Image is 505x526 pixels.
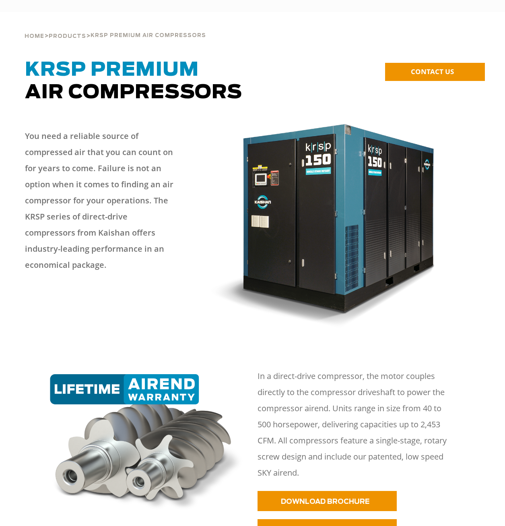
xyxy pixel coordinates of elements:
[25,32,44,39] a: Home
[281,498,369,505] span: DOWNLOAD BROCHURE
[91,33,206,38] span: krsp premium air compressors
[49,34,86,39] span: Products
[25,34,44,39] span: Home
[385,63,485,81] a: CONTACT US
[25,12,206,43] div: > >
[258,368,453,481] p: In a direct-drive compressor, the motor couples directly to the compressor driveshaft to power th...
[49,32,86,39] a: Products
[258,491,397,511] a: DOWNLOAD BROCHURE
[25,128,174,273] p: You need a reliable source of compressed air that you can count on for years to come. Failure is ...
[25,60,199,80] span: KRSP Premium
[411,67,454,76] span: CONTACT US
[25,60,242,102] span: Air Compressors
[211,120,453,328] img: krsp150
[47,374,248,514] img: warranty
